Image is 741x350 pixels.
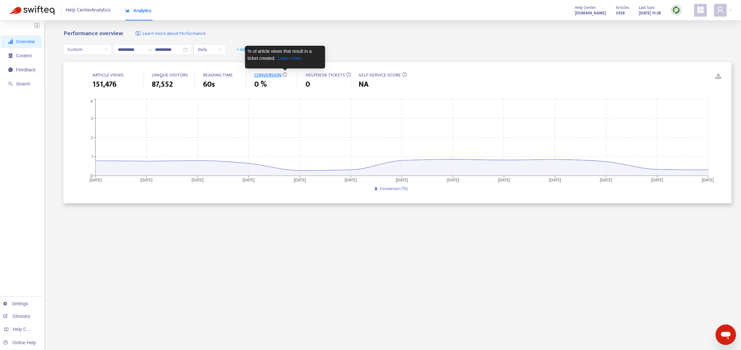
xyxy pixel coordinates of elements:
[447,176,459,183] tspan: [DATE]
[294,176,306,183] tspan: [DATE]
[8,82,13,86] span: search
[66,4,111,16] span: Help Center Analytics
[359,79,369,90] span: NA
[203,71,232,79] span: READING TIME
[198,45,222,54] span: Daily
[147,47,152,52] span: swap-right
[616,4,629,11] span: Articles
[16,81,30,86] span: Search
[91,134,93,141] tspan: 2
[125,8,130,13] span: area-chart
[396,176,408,183] tspan: [DATE]
[616,10,625,17] strong: 3938
[3,340,36,345] a: Online Help
[16,67,36,72] span: Feedback
[305,71,345,79] span: HELPDESK TICKETS
[203,79,215,90] span: 60s
[135,31,141,36] img: image-link
[639,4,655,11] span: Last Sync
[147,47,152,52] span: to
[305,79,310,90] span: 0
[248,48,322,62] p: % of article views that result in a ticket created.
[379,185,407,192] span: Conversion (%)
[715,324,736,345] iframe: Button to launch messaging window
[92,79,116,90] span: 151,476
[639,10,661,17] strong: [DATE] 13:28
[254,71,281,79] span: CONVERSION
[651,176,663,183] tspan: [DATE]
[91,153,93,160] tspan: 1
[359,71,401,79] span: SELF-SERVICE SCORE
[125,8,151,13] span: Analytics
[92,71,123,79] span: ARTICLE VIEWS
[716,6,724,14] span: user
[243,176,255,183] tspan: [DATE]
[91,115,93,122] tspan: 3
[141,176,153,183] tspan: [DATE]
[575,10,606,17] strong: [DOMAIN_NAME]
[278,56,301,61] a: Learn more
[90,172,93,179] tspan: 0
[8,53,13,58] span: container
[672,6,680,14] img: sync.dc5367851b00ba804db3.png
[191,176,204,183] tspan: [DATE]
[236,46,258,53] span: + Add filter
[89,176,102,183] tspan: [DATE]
[254,79,266,90] span: 0 %
[63,28,123,38] b: Performance overview
[67,45,108,54] span: Custom
[8,39,13,44] span: signal
[600,176,612,183] tspan: [DATE]
[3,314,30,319] a: Glossary
[16,53,32,58] span: Content
[549,176,561,183] tspan: [DATE]
[8,68,13,72] span: message
[498,176,510,183] tspan: [DATE]
[13,327,39,332] span: Help Centers
[135,30,206,37] a: Learn more about Performance
[575,4,596,11] span: Help Center
[575,9,606,17] a: [DOMAIN_NAME]
[696,6,704,14] span: appstore
[142,30,206,37] span: Learn more about Performance
[3,301,28,306] a: Settings
[16,39,35,44] span: Overview
[702,176,714,183] tspan: [DATE]
[151,79,173,90] span: 87,552
[232,44,263,55] button: + Add filter
[90,97,93,105] tspan: 4
[345,176,357,183] tspan: [DATE]
[10,6,54,15] img: Swifteq
[151,71,188,79] span: UNIQUE VISITORS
